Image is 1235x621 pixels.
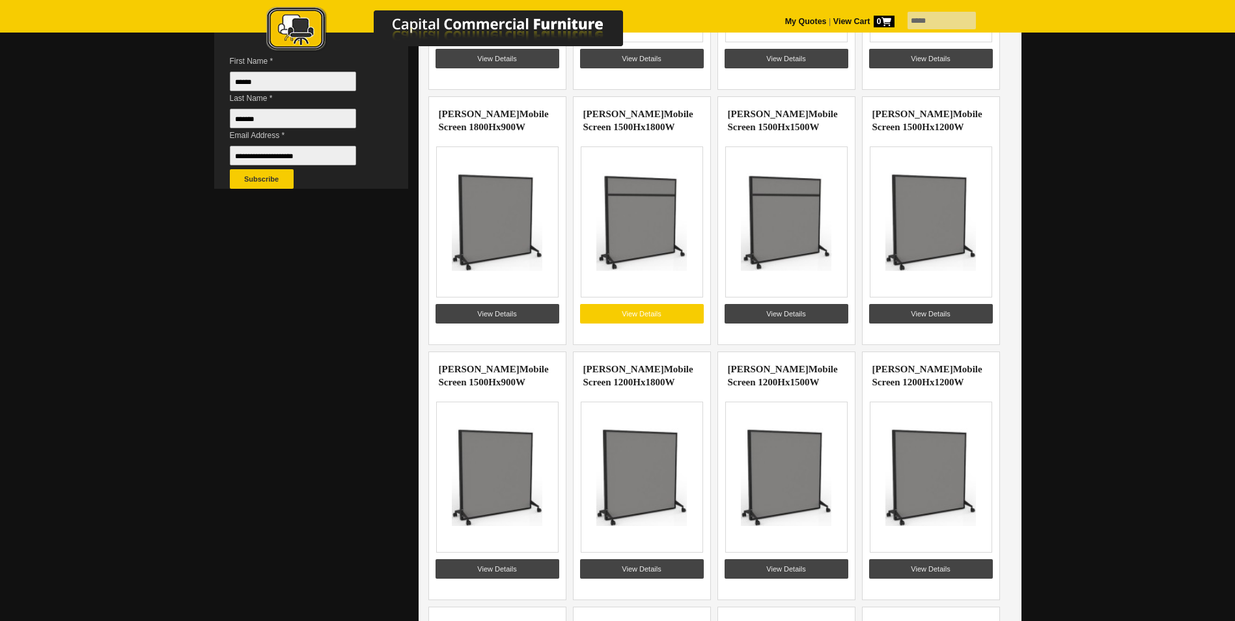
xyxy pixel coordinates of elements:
[728,364,838,387] a: [PERSON_NAME]Mobile Screen 1200Hx1500W
[872,109,953,119] highlight: [PERSON_NAME]
[872,364,953,374] highlight: [PERSON_NAME]
[833,17,895,26] strong: View Cart
[230,55,376,68] span: First Name *
[580,304,704,324] a: View Details
[580,559,704,579] a: View Details
[230,109,356,128] input: Last Name *
[439,109,549,132] a: [PERSON_NAME]Mobile Screen 1800Hx900W
[785,17,827,26] a: My Quotes
[869,304,993,324] a: View Details
[583,364,693,387] a: [PERSON_NAME]Mobile Screen 1200Hx1800W
[436,559,559,579] a: View Details
[872,109,982,132] a: [PERSON_NAME]Mobile Screen 1500Hx1200W
[439,364,549,387] a: [PERSON_NAME]Mobile Screen 1500Hx900W
[725,559,848,579] a: View Details
[230,72,356,91] input: First Name *
[230,92,376,105] span: Last Name *
[831,17,894,26] a: View Cart0
[869,559,993,579] a: View Details
[583,109,664,119] highlight: [PERSON_NAME]
[230,7,686,54] img: Capital Commercial Furniture Logo
[872,364,982,387] a: [PERSON_NAME]Mobile Screen 1200Hx1200W
[869,49,993,68] a: View Details
[583,109,693,132] a: [PERSON_NAME]Mobile Screen 1500Hx1800W
[728,109,809,119] highlight: [PERSON_NAME]
[439,364,520,374] highlight: [PERSON_NAME]
[583,364,664,374] highlight: [PERSON_NAME]
[230,129,376,142] span: Email Address *
[728,109,838,132] a: [PERSON_NAME]Mobile Screen 1500Hx1500W
[725,304,848,324] a: View Details
[230,169,294,189] button: Subscribe
[230,146,356,165] input: Email Address *
[439,109,520,119] highlight: [PERSON_NAME]
[436,304,559,324] a: View Details
[728,364,809,374] highlight: [PERSON_NAME]
[874,16,895,27] span: 0
[230,7,686,58] a: Capital Commercial Furniture Logo
[725,49,848,68] a: View Details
